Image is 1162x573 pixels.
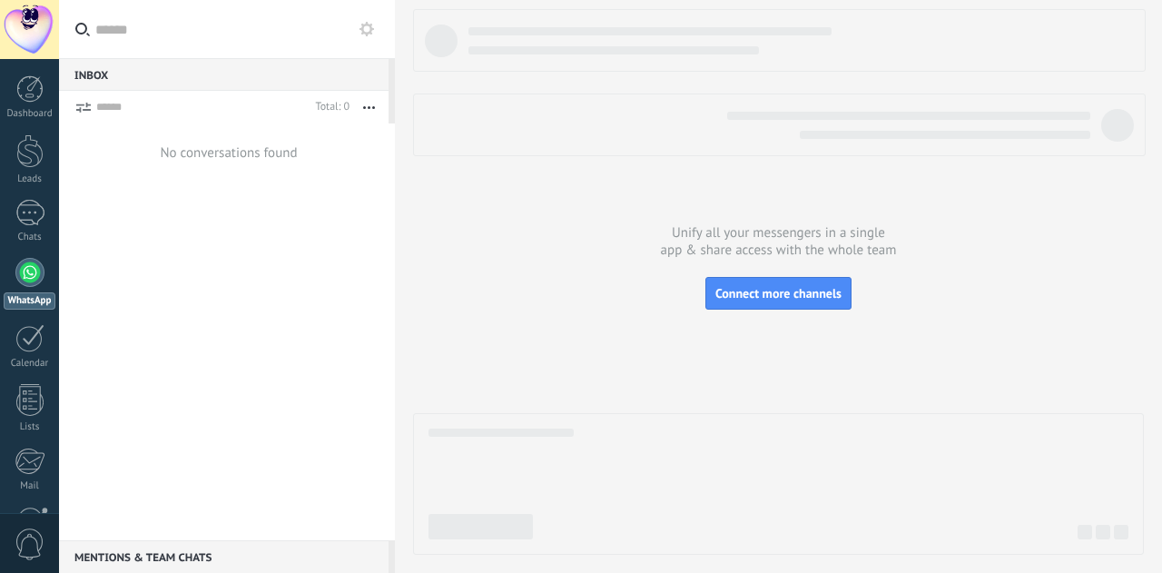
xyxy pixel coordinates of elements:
[705,277,852,310] button: Connect more channels
[715,285,842,301] span: Connect more channels
[4,480,56,492] div: Mail
[4,421,56,433] div: Lists
[4,108,56,120] div: Dashboard
[4,232,56,243] div: Chats
[4,173,56,185] div: Leads
[59,540,389,573] div: Mentions & Team chats
[4,358,56,370] div: Calendar
[309,98,350,116] div: Total: 0
[160,144,297,162] div: No conversations found
[59,58,389,91] div: Inbox
[4,292,55,310] div: WhatsApp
